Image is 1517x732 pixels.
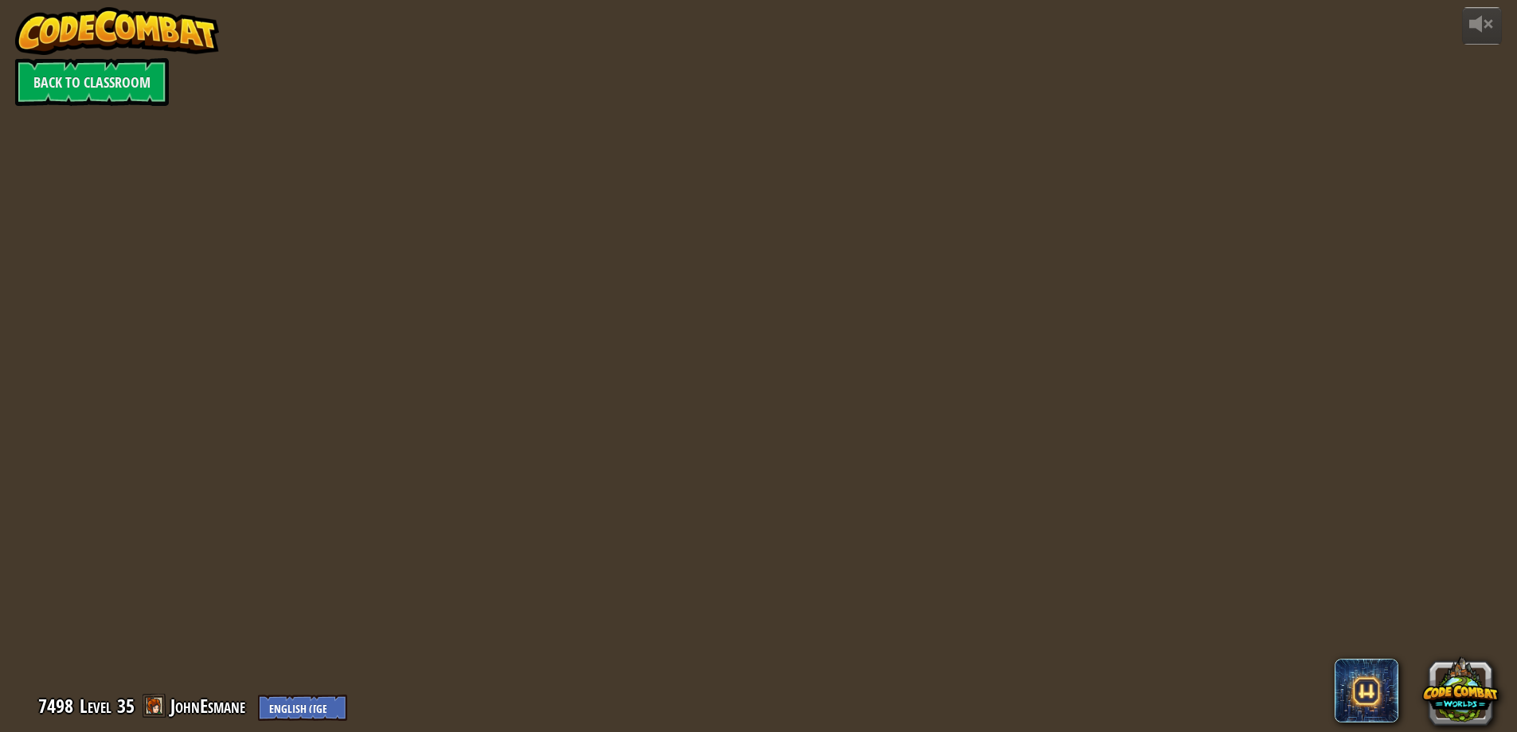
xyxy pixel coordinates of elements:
[1462,7,1502,45] button: Adjust volume
[1335,659,1398,722] span: CodeCombat AI HackStack
[38,693,78,718] span: 7498
[80,693,111,719] span: Level
[15,58,169,106] a: Back to Classroom
[1422,652,1499,728] button: CodeCombat Worlds on Roblox
[170,693,250,718] a: JohnEsmane
[117,693,135,718] span: 35
[15,7,219,55] img: CodeCombat - Learn how to code by playing a game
